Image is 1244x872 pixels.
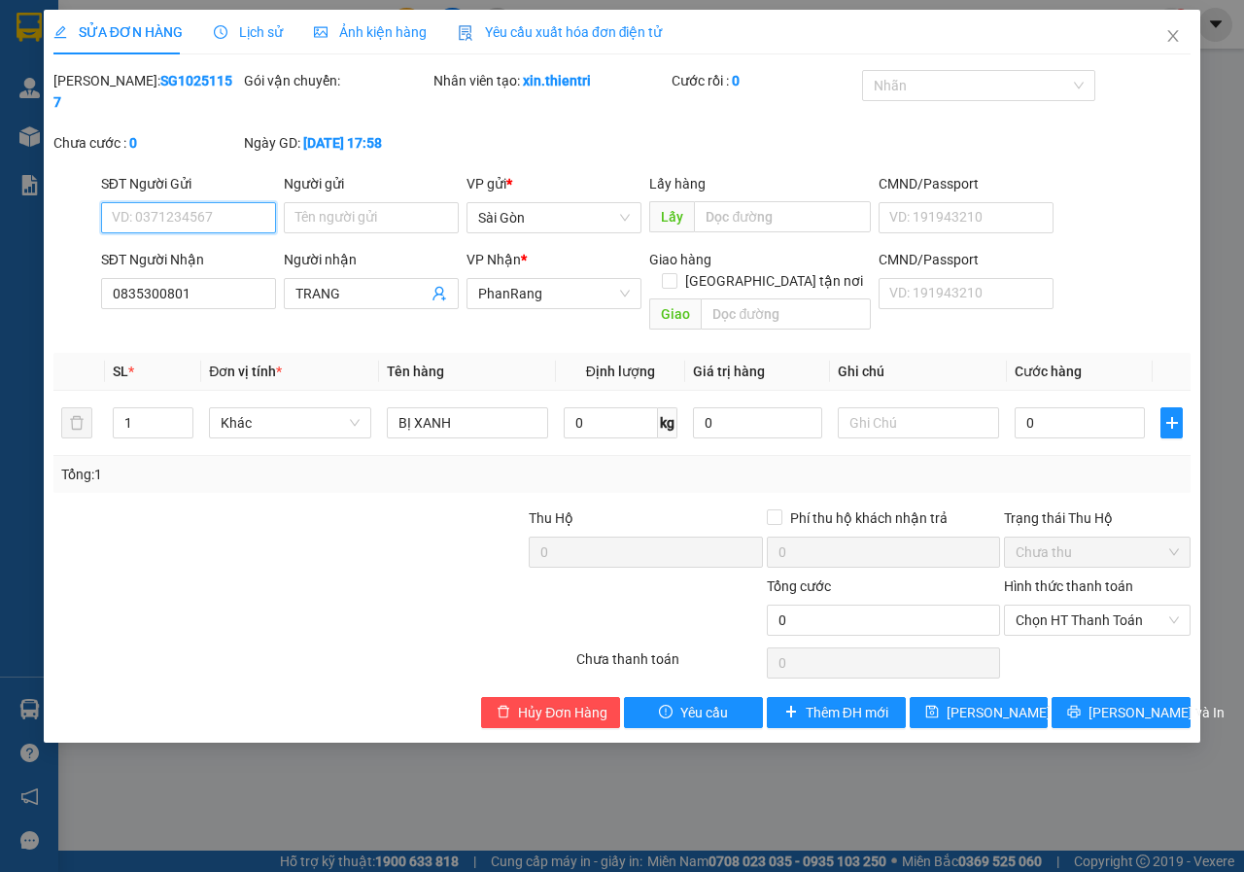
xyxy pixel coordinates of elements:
img: icon [458,25,473,41]
span: PhanRang [478,279,630,308]
span: Lấy hàng [649,176,706,192]
span: Khác [221,408,359,437]
span: Giá trị hàng [693,364,765,379]
div: SĐT Người Gửi [101,173,276,194]
span: Yêu cầu [680,702,728,723]
div: Người gửi [284,173,459,194]
b: [DOMAIN_NAME] [163,74,267,89]
span: Thêm ĐH mới [806,702,888,723]
span: Hủy Đơn Hàng [518,702,607,723]
div: Trạng thái Thu Hộ [1004,507,1191,529]
span: Tên hàng [387,364,444,379]
div: Chưa cước : [53,132,240,154]
span: user-add [432,286,447,301]
b: 0 [129,135,137,151]
button: printer[PERSON_NAME] và In [1052,697,1191,728]
span: delete [497,705,510,720]
span: Giao hàng [649,252,711,267]
button: save[PERSON_NAME] thay đổi [910,697,1049,728]
th: Ghi chú [830,353,1007,391]
button: plus [1160,407,1183,438]
div: Chưa thanh toán [574,648,765,682]
span: Cước hàng [1015,364,1082,379]
span: Đơn vị tính [209,364,282,379]
span: [PERSON_NAME] thay đổi [947,702,1102,723]
div: Cước rồi : [672,70,858,91]
b: 0 [732,73,740,88]
b: Thiện Trí [24,125,87,184]
input: VD: Bàn, Ghế [387,407,548,438]
span: Ảnh kiện hàng [314,24,427,40]
span: Chưa thu [1016,538,1179,567]
span: [PERSON_NAME] và In [1088,702,1225,723]
span: edit [53,25,67,39]
span: Sài Gòn [478,203,630,232]
button: plusThêm ĐH mới [767,697,906,728]
div: Người nhận [284,249,459,270]
span: clock-circle [214,25,227,39]
span: Giao [649,298,701,330]
span: Phí thu hộ khách nhận trả [782,507,955,529]
span: VP Nhận [466,252,521,267]
b: [DATE] 17:58 [303,135,382,151]
label: Hình thức thanh toán [1004,578,1133,594]
span: save [925,705,939,720]
div: Nhân viên tạo: [433,70,668,91]
div: CMND/Passport [879,249,1054,270]
span: Lấy [649,201,694,232]
input: Ghi Chú [838,407,999,438]
span: plus [784,705,798,720]
span: plus [1161,415,1182,431]
button: deleteHủy Đơn Hàng [481,697,620,728]
span: Chọn HT Thanh Toán [1016,606,1179,635]
div: Ngày GD: [244,132,431,154]
img: logo.jpg [211,24,258,71]
span: SL [113,364,128,379]
div: Tổng: 1 [61,464,482,485]
span: Tổng cước [767,578,831,594]
span: Định lượng [586,364,655,379]
span: Thu Hộ [529,510,573,526]
b: Gửi khách hàng [120,28,192,120]
span: Yêu cầu xuất hóa đơn điện tử [458,24,663,40]
button: Close [1146,10,1200,64]
li: (c) 2017 [163,92,267,117]
b: xin.thientri [523,73,591,88]
div: CMND/Passport [879,173,1054,194]
span: exclamation-circle [659,705,673,720]
button: delete [61,407,92,438]
button: exclamation-circleYêu cầu [624,697,763,728]
span: SỬA ĐƠN HÀNG [53,24,183,40]
input: Dọc đường [701,298,870,330]
span: printer [1067,705,1081,720]
div: [PERSON_NAME]: [53,70,240,113]
span: [GEOGRAPHIC_DATA] tận nơi [677,270,871,292]
span: picture [314,25,328,39]
span: close [1165,28,1181,44]
div: Gói vận chuyển: [244,70,431,91]
input: Dọc đường [694,201,870,232]
div: SĐT Người Nhận [101,249,276,270]
div: VP gửi [466,173,641,194]
span: kg [658,407,677,438]
span: Lịch sử [214,24,283,40]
